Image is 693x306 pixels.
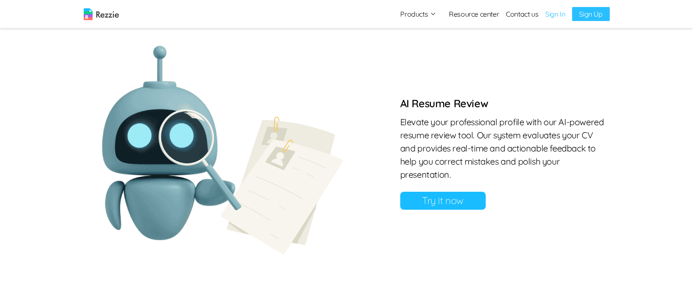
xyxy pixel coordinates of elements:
[572,7,609,21] a: Sign Up
[545,9,565,19] a: Sign In
[400,192,486,210] a: Try it now
[449,9,499,19] a: Resource center
[84,8,119,20] img: logo
[84,43,347,256] img: Resume Review
[400,9,437,19] button: Products
[400,96,610,110] h6: AI Resume Review
[400,116,610,181] p: Elevate your professional profile with our AI-powered resume review tool. Our system evaluates yo...
[506,9,538,19] a: Contact us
